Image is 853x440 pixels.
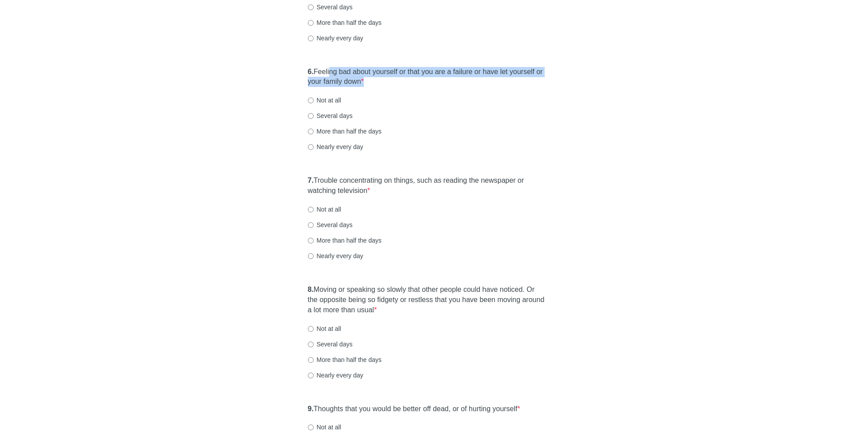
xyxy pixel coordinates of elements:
[308,68,314,75] strong: 6.
[308,424,314,430] input: Not at all
[308,127,382,136] label: More than half the days
[308,371,363,380] label: Nearly every day
[308,3,353,12] label: Several days
[308,340,353,349] label: Several days
[308,355,382,364] label: More than half the days
[308,144,314,150] input: Nearly every day
[308,326,314,332] input: Not at all
[308,423,341,432] label: Not at all
[308,113,314,119] input: Several days
[308,373,314,378] input: Nearly every day
[308,142,363,151] label: Nearly every day
[308,67,546,87] label: Feeling bad about yourself or that you are a failure or have let yourself or your family down
[308,342,314,347] input: Several days
[308,405,314,412] strong: 9.
[308,129,314,134] input: More than half the days
[308,404,520,414] label: Thoughts that you would be better off dead, or of hurting yourself
[308,4,314,10] input: Several days
[308,251,363,260] label: Nearly every day
[308,98,314,103] input: Not at all
[308,111,353,120] label: Several days
[308,177,314,184] strong: 7.
[308,286,314,293] strong: 8.
[308,176,546,196] label: Trouble concentrating on things, such as reading the newspaper or watching television
[308,205,341,214] label: Not at all
[308,207,314,212] input: Not at all
[308,18,382,27] label: More than half the days
[308,96,341,105] label: Not at all
[308,253,314,259] input: Nearly every day
[308,35,314,41] input: Nearly every day
[308,324,341,333] label: Not at all
[308,285,546,315] label: Moving or speaking so slowly that other people could have noticed. Or the opposite being so fidge...
[308,238,314,244] input: More than half the days
[308,222,314,228] input: Several days
[308,20,314,26] input: More than half the days
[308,34,363,43] label: Nearly every day
[308,357,314,363] input: More than half the days
[308,236,382,245] label: More than half the days
[308,220,353,229] label: Several days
